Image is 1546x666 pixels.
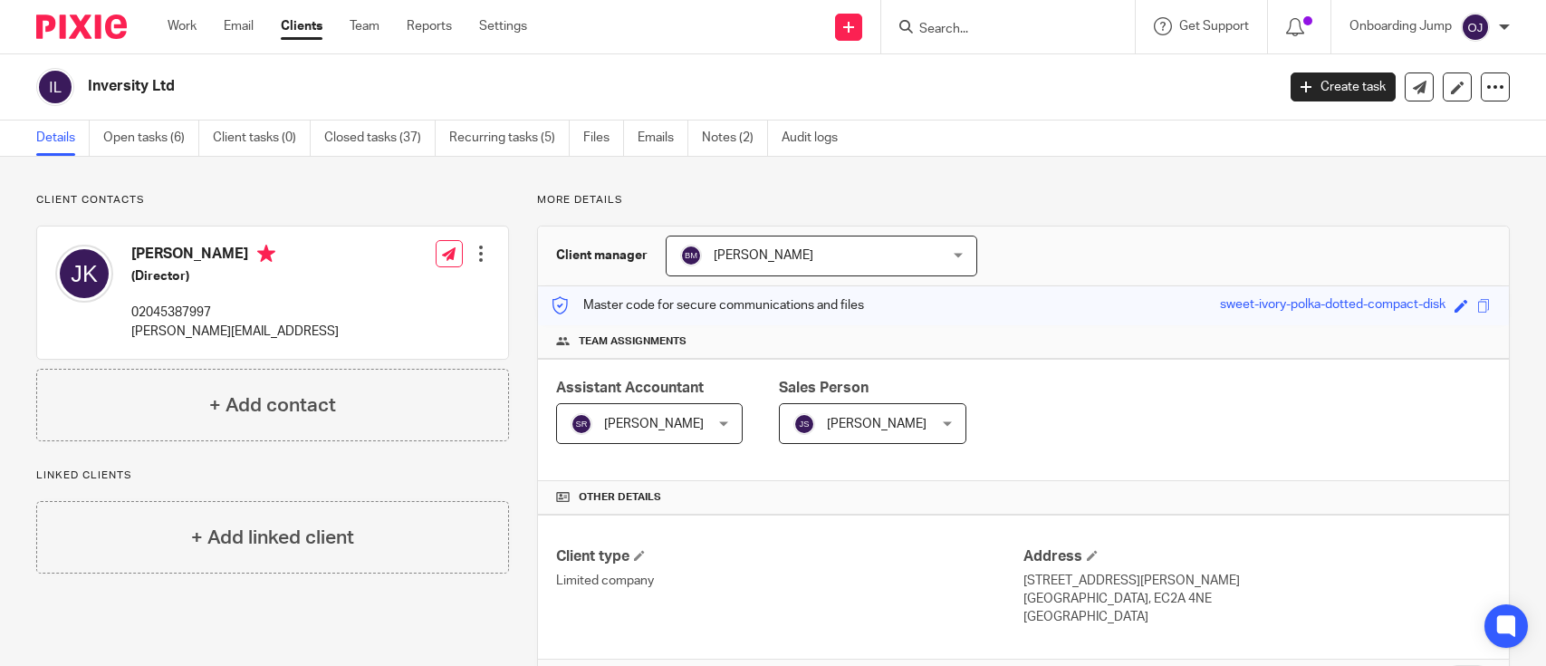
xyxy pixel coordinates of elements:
input: Search [917,22,1080,38]
p: Limited company [556,572,1023,590]
h5: (Director) [131,267,339,285]
span: [PERSON_NAME] [604,418,704,430]
a: Open tasks (6) [103,121,199,156]
p: More details [537,193,1510,208]
h4: + Add contact [209,391,336,420]
span: Sales Person [779,381,869,395]
a: Recurring tasks (5) [449,121,570,156]
div: sweet-ivory-polka-dotted-compact-disk [1220,295,1445,316]
h4: + Add linked client [191,524,354,552]
span: [PERSON_NAME] [714,249,813,262]
i: Primary [257,245,275,263]
p: [STREET_ADDRESS][PERSON_NAME] [1023,572,1491,590]
a: Client tasks (0) [213,121,311,156]
a: Clients [281,17,322,35]
img: svg%3E [36,68,74,106]
h4: Address [1023,547,1491,566]
p: [PERSON_NAME][EMAIL_ADDRESS] [131,323,339,341]
h4: Client type [556,547,1023,566]
h2: Inversity Ltd [88,77,1028,96]
a: Reports [407,17,452,35]
img: svg%3E [571,413,592,435]
a: Closed tasks (37) [324,121,436,156]
a: Email [224,17,254,35]
h3: Client manager [556,246,648,265]
p: Linked clients [36,468,509,483]
a: Work [168,17,197,35]
a: Emails [638,121,688,156]
p: [GEOGRAPHIC_DATA], EC2A 4NE [1023,590,1491,608]
a: Notes (2) [702,121,768,156]
p: 02045387997 [131,304,339,322]
a: Files [583,121,624,156]
span: Team assignments [579,334,687,349]
img: Pixie [36,14,127,39]
p: [GEOGRAPHIC_DATA] [1023,608,1491,626]
a: Audit logs [782,121,851,156]
img: svg%3E [793,413,815,435]
img: svg%3E [1461,13,1490,42]
span: Other details [579,490,661,505]
p: Onboarding Jump [1349,17,1452,35]
span: Get Support [1179,20,1249,33]
a: Settings [479,17,527,35]
a: Team [350,17,379,35]
span: Assistant Accountant [556,381,704,395]
a: Create task [1291,72,1396,101]
p: Client contacts [36,193,509,208]
p: Master code for secure communications and files [552,296,864,314]
span: [PERSON_NAME] [827,418,927,430]
img: svg%3E [55,245,113,303]
h4: [PERSON_NAME] [131,245,339,267]
img: svg%3E [680,245,702,266]
a: Details [36,121,90,156]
